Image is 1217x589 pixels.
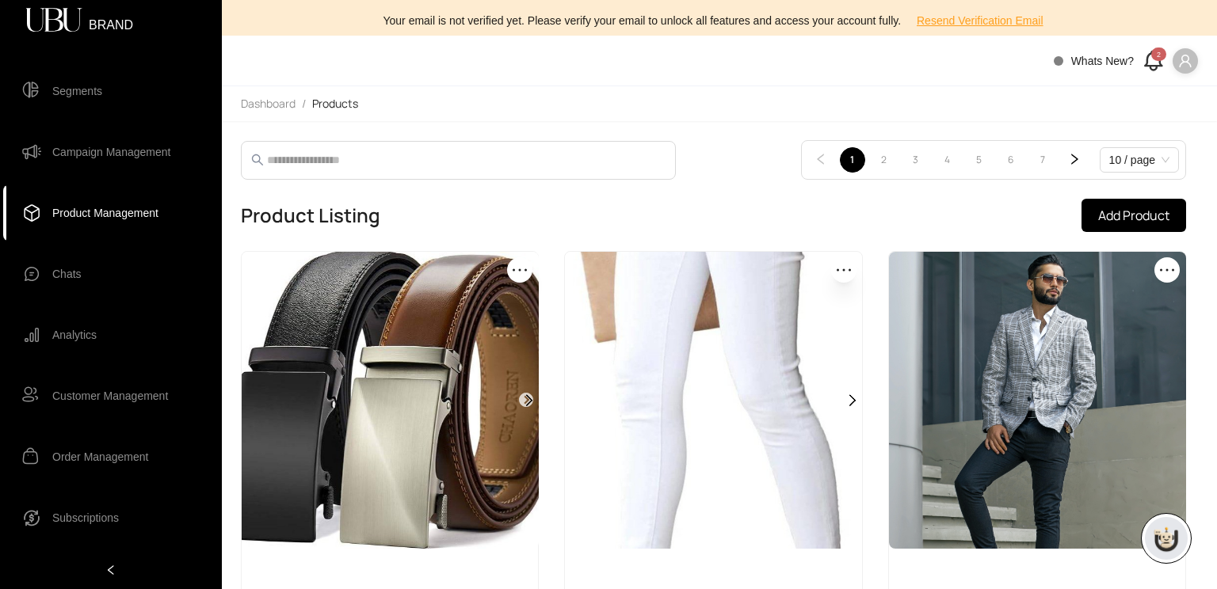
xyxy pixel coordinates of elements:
a: 2 [872,148,896,172]
span: Campaign Management [52,136,170,168]
a: 6 [999,148,1023,172]
a: 3 [904,148,928,172]
h3: Product Listing [241,203,380,228]
span: ellipsis [834,260,853,279]
button: right [1062,147,1087,173]
a: 4 [936,148,959,172]
span: Order Management [52,441,148,473]
li: 3 [903,147,929,173]
button: left [808,147,834,173]
span: ellipsis [510,260,529,279]
span: Add Product [1098,206,1169,226]
span: user [1178,54,1192,68]
span: Subscriptions [52,502,119,534]
a: 1 [841,148,864,172]
span: Analytics [52,319,97,351]
button: Add Product [1082,199,1186,232]
div: 2 [1151,47,1166,61]
span: left [815,153,827,165]
span: Segments [52,75,102,107]
li: 5 [967,147,992,173]
li: 6 [998,147,1024,173]
span: Customer Management [52,380,168,412]
span: 10 / page [1109,148,1169,172]
span: Resend Verification Email [917,12,1043,29]
div: Page Size [1100,147,1179,173]
span: BRAND [89,19,133,22]
li: / [302,96,306,112]
button: Resend Verification Email [904,8,1056,33]
span: search [251,154,264,166]
a: 5 [967,148,991,172]
span: Dashboard [241,96,296,111]
li: Previous Page [808,147,834,173]
span: Product Management [52,197,158,229]
li: Next Page [1062,147,1087,173]
img: chatboticon-C4A3G2IU.png [1150,522,1182,554]
span: Chats [52,258,82,290]
span: right [1068,153,1081,165]
span: ellipsis [1158,260,1177,279]
div: Your email is not verified yet. Please verify your email to unlock all features and access your a... [231,8,1207,33]
span: left [105,564,116,576]
a: 7 [1031,148,1055,172]
li: 1 [840,147,865,173]
li: 4 [935,147,960,173]
span: Whats New? [1071,55,1134,67]
span: Products [312,96,358,111]
li: 2 [872,147,897,173]
li: 7 [1030,147,1055,173]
